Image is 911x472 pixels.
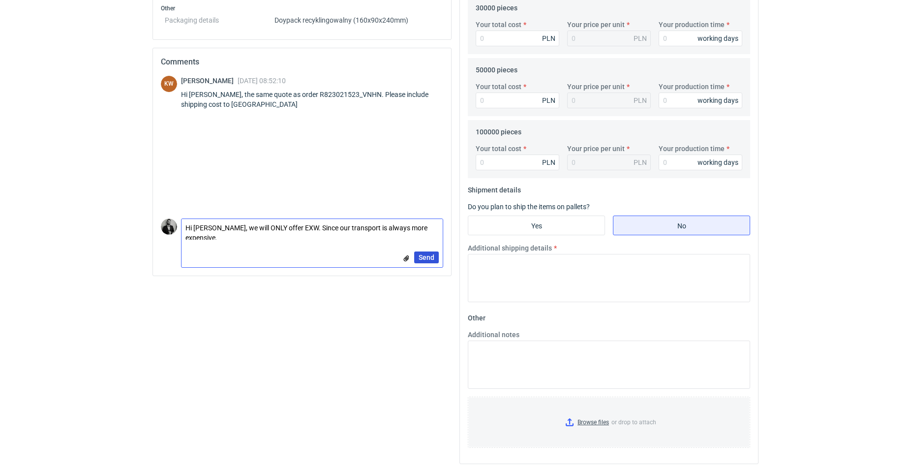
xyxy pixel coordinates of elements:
div: PLN [634,157,647,167]
button: Send [414,252,439,263]
input: 0 [476,31,559,46]
div: Klaudia Wiśniewska [161,76,177,92]
div: working days [698,33,738,43]
dd: Doypack recyklingowalny (160x90x240mm) [274,12,439,24]
label: Your production time [659,82,725,92]
input: 0 [659,93,742,108]
label: Your production time [659,144,725,154]
img: Dragan Čivčić [161,219,177,235]
label: Your price per unit [567,144,625,154]
input: 0 [659,155,742,170]
h2: Comments [161,56,443,68]
input: 0 [476,155,559,170]
div: PLN [542,95,555,105]
div: working days [698,157,738,167]
label: Do you plan to ship the items on pallets? [468,203,590,211]
span: [PERSON_NAME] [181,77,238,85]
label: Additional notes [468,330,519,340]
div: PLN [542,157,555,167]
dt: Packaging details [165,12,274,24]
div: Hi [PERSON_NAME], the same quote as order R823021523_VNHN. Please include shipping cost to [GEOGR... [181,90,443,109]
label: or drop to attach [468,397,750,447]
div: PLN [542,33,555,43]
label: Your price per unit [567,82,625,92]
label: Your price per unit [567,20,625,30]
legend: Other [468,310,486,322]
textarea: Hi [PERSON_NAME], we will ONLY offer EXW. Since our transport is always more expensive. [182,219,443,240]
input: 0 [659,31,742,46]
figcaption: KW [161,76,177,92]
div: PLN [634,33,647,43]
input: 0 [476,93,559,108]
label: Yes [468,216,605,235]
legend: 50000 pieces [476,62,517,74]
legend: 100000 pieces [476,124,521,136]
div: PLN [634,95,647,105]
span: [DATE] 08:52:10 [238,77,286,85]
span: Send [419,254,434,261]
label: Your total cost [476,144,521,154]
div: working days [698,95,738,105]
legend: Shipment details [468,182,521,194]
label: Your total cost [476,82,521,92]
label: Additional shipping details [468,243,552,253]
label: Your total cost [476,20,521,30]
label: Your production time [659,20,725,30]
h3: Other [161,4,443,12]
label: No [613,216,750,235]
